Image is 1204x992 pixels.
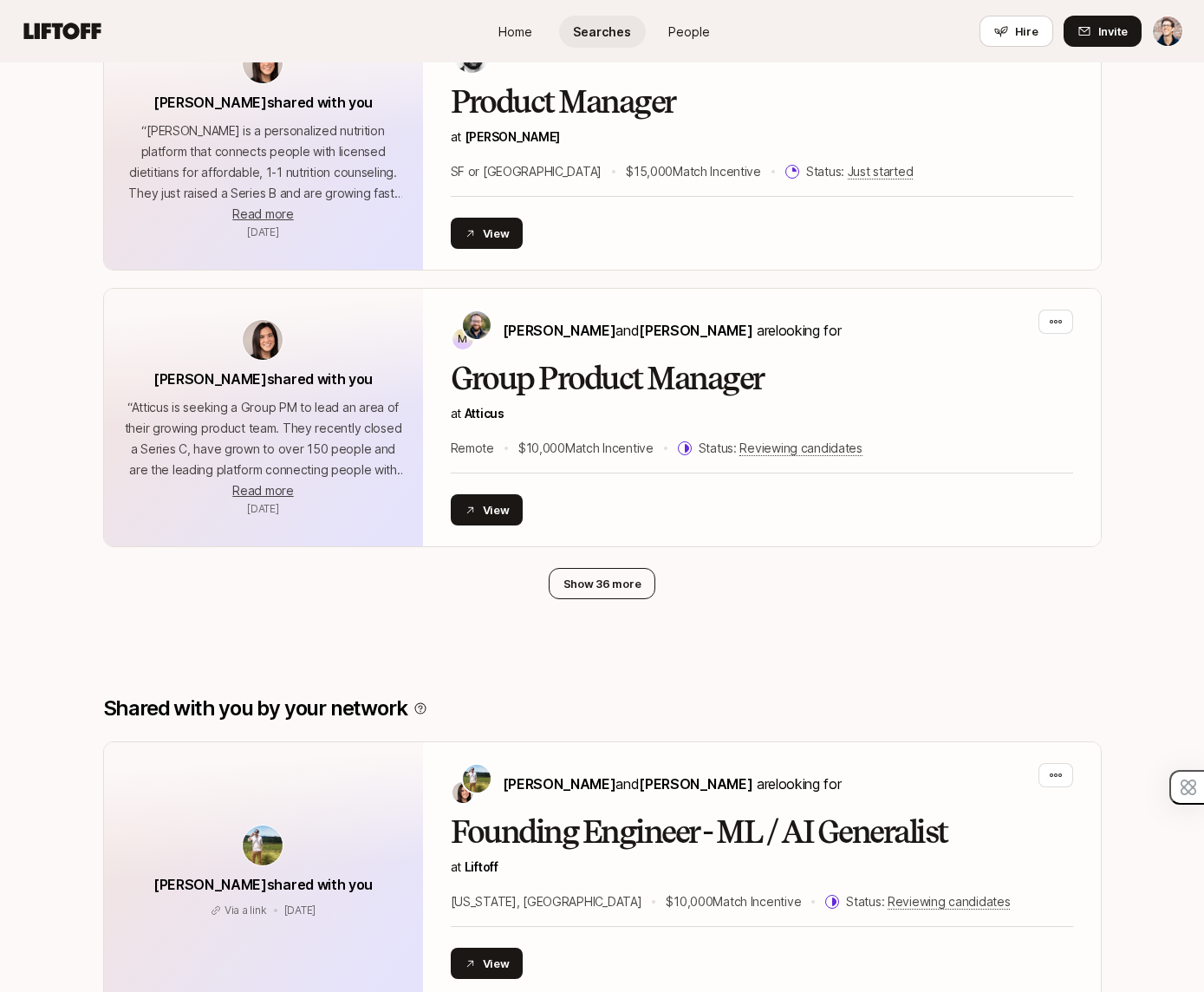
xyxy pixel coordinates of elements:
[247,502,279,515] span: April 24, 2025 7:08am
[1152,16,1183,47] button: Ben Blumenrose
[666,891,801,912] p: $10,000 Match Incentive
[458,329,467,349] p: M
[503,775,616,793] span: [PERSON_NAME]
[125,121,402,204] p: “ [PERSON_NAME] is a personalized nutrition platform that connects people with licensed dietitian...
[153,94,373,111] span: [PERSON_NAME] shared with you
[1098,23,1128,40] span: Invite
[503,773,842,795] p: are looking for
[451,438,494,459] p: Remote
[451,403,1073,424] p: at
[615,775,752,793] span: and
[451,857,1073,878] p: at
[153,876,373,893] span: [PERSON_NAME] shared with you
[451,85,1073,120] h2: Product Manager
[103,696,407,721] p: Shared with you by your network
[888,894,1010,910] span: Reviewing candidates
[232,206,293,221] span: Read more
[639,322,752,339] span: [PERSON_NAME]
[451,815,1073,850] h2: Founding Engineer - ML / AI Generalist
[848,164,914,179] span: Just started
[243,826,283,865] img: avatar-url
[247,225,279,238] span: June 12, 2025 7:07am
[125,397,402,480] p: “ Atticus is seeking a Group PM to lead an area of their growing product team. They recently clos...
[1015,23,1038,40] span: Hire
[498,23,532,41] span: Home
[615,322,752,339] span: and
[463,311,491,339] img: Ben Abrahams
[451,362,1073,396] h2: Group Product Manager
[243,43,283,83] img: avatar-url
[846,891,1010,912] p: Status:
[465,129,560,144] a: [PERSON_NAME]
[463,765,491,793] img: Tyler Kieft
[559,16,646,48] a: Searches
[465,406,504,421] a: Atticus
[739,441,862,456] span: Reviewing candidates
[806,161,913,182] p: Status:
[518,438,654,459] p: $10,000 Match Incentive
[646,16,732,48] a: People
[284,904,316,917] span: March 2, 2025 11:46am
[573,23,631,41] span: Searches
[472,16,559,48] a: Home
[626,161,761,182] p: $15,000 Match Incentive
[451,891,642,912] p: [US_STATE], [GEOGRAPHIC_DATA]
[452,782,473,803] img: Eleanor Morgan
[979,16,1053,47] button: Hire
[451,218,524,249] button: View
[153,370,373,388] span: [PERSON_NAME] shared with you
[225,903,267,918] p: Via a link
[465,859,498,874] a: Liftoff
[503,319,842,342] p: are looking for
[451,161,602,182] p: SF or [GEOGRAPHIC_DATA]
[503,322,616,339] span: [PERSON_NAME]
[639,775,752,793] span: [PERSON_NAME]
[451,948,524,979] button: View
[699,438,862,459] p: Status:
[549,568,656,599] button: Show 36 more
[1064,16,1142,47] button: Invite
[232,483,293,498] span: Read more
[243,320,283,360] img: avatar-url
[232,204,293,225] button: Read more
[668,23,710,41] span: People
[232,480,293,501] button: Read more
[451,127,1073,147] p: at
[1153,16,1182,46] img: Ben Blumenrose
[451,494,524,525] button: View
